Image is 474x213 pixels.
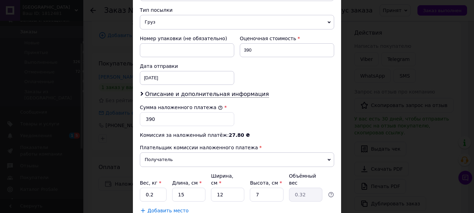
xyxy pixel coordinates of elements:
span: 27.80 ₴ [229,132,250,138]
div: Комиссия за наложенный платёж: [140,132,334,139]
span: Описание и дополнительная информация [145,91,269,98]
div: Номер упаковки (не обязательно) [140,35,234,42]
span: Тип посылки [140,7,172,13]
label: Длина, см [172,180,202,186]
label: Сумма наложенного платежа [140,105,223,110]
div: Оценочная стоимость [240,35,334,42]
label: Высота, см [250,180,282,186]
span: Получатель [140,152,334,167]
label: Вес, кг [140,180,161,186]
span: Плательщик комиссии наложенного платежа [140,145,258,150]
div: Дата отправки [140,63,234,70]
label: Ширина, см [211,173,233,186]
span: Груз [140,15,334,29]
div: Объёмный вес [289,172,322,186]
